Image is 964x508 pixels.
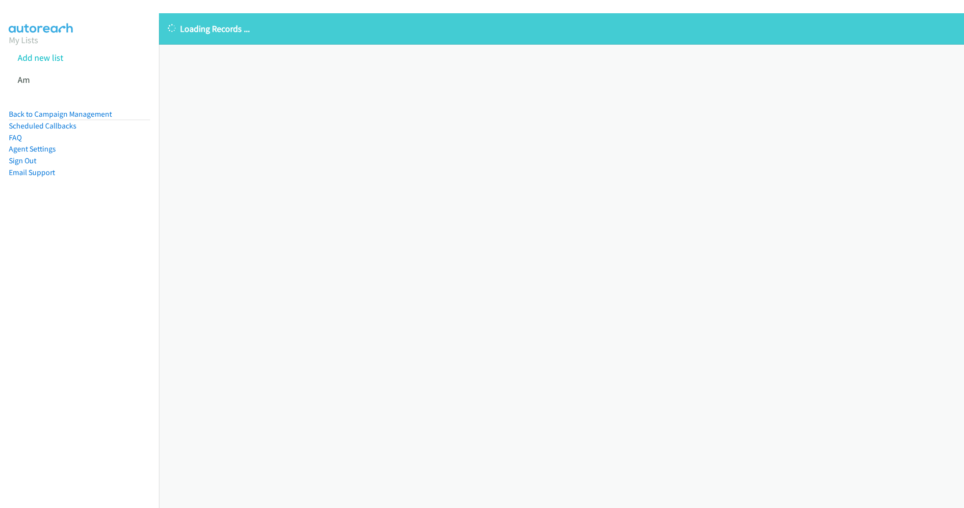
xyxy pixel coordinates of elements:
a: My Lists [9,34,38,46]
p: Loading Records ... [168,22,955,35]
a: Email Support [9,168,55,177]
a: Agent Settings [9,144,56,153]
a: Am [18,74,30,85]
a: FAQ [9,133,22,142]
a: Scheduled Callbacks [9,121,77,130]
a: Sign Out [9,156,36,165]
a: Add new list [18,52,63,63]
a: Back to Campaign Management [9,109,112,119]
